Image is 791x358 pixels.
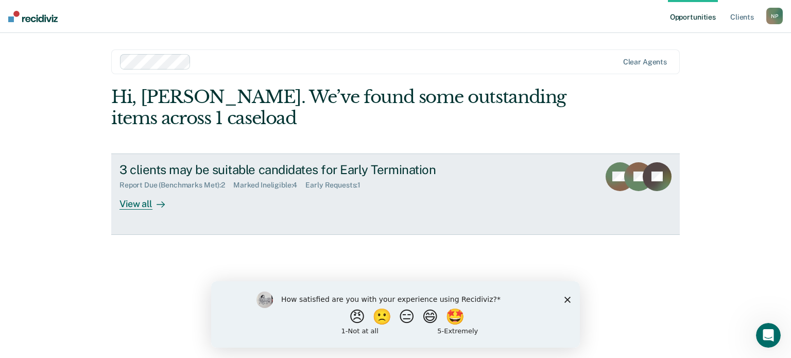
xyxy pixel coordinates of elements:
div: View all [119,190,177,210]
div: Hi, [PERSON_NAME]. We’ve found some outstanding items across 1 caseload [111,87,566,129]
div: N P [766,8,783,24]
img: Recidiviz [8,11,58,22]
button: NP [766,8,783,24]
div: Clear agents [623,58,667,66]
div: Marked Ineligible : 4 [233,181,305,190]
iframe: Intercom live chat [756,323,781,348]
div: Early Requests : 1 [305,181,369,190]
iframe: Survey by Kim from Recidiviz [211,281,580,348]
div: 3 clients may be suitable candidates for Early Termination [119,162,481,177]
div: Report Due (Benchmarks Met) : 2 [119,181,233,190]
a: 3 clients may be suitable candidates for Early TerminationReport Due (Benchmarks Met):2Marked Ine... [111,154,680,235]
